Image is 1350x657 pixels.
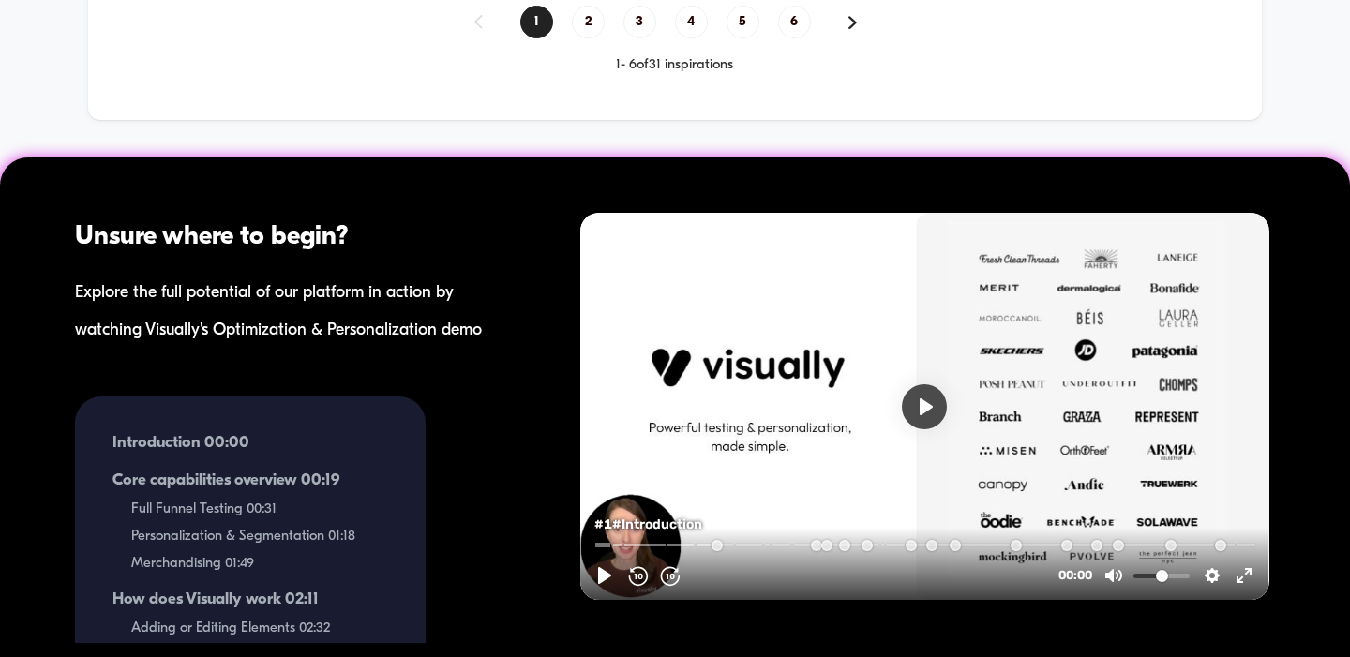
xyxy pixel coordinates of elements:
span: 3 [623,6,656,38]
div: 1 - 6 of 31 inspirations [144,57,1207,73]
span: Personalization & Segmentation 01:18 [131,529,388,545]
span: 1 [520,6,553,38]
img: pagination forward [848,16,857,29]
span: Adding or Editing Elements 02:32 [131,620,388,636]
iframe: Visually Product Demo [580,213,1268,600]
span: 5 [727,6,759,38]
span: How does Visually work 02:11 [112,590,388,609]
div: Unsure where to begin? [75,218,513,256]
span: Full Funnel Testing 00:31 [131,501,388,517]
span: 4 [675,6,708,38]
span: 6 [778,6,811,38]
span: Introduction 00:00 [112,434,388,453]
span: Core capabilities overview 00:19 [112,471,388,490]
span: Merchandising 01:49 [131,556,388,572]
span: 2 [572,6,605,38]
div: Explore the full potential of our platform in action by watching Visually's Optimization & Person... [75,275,513,350]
